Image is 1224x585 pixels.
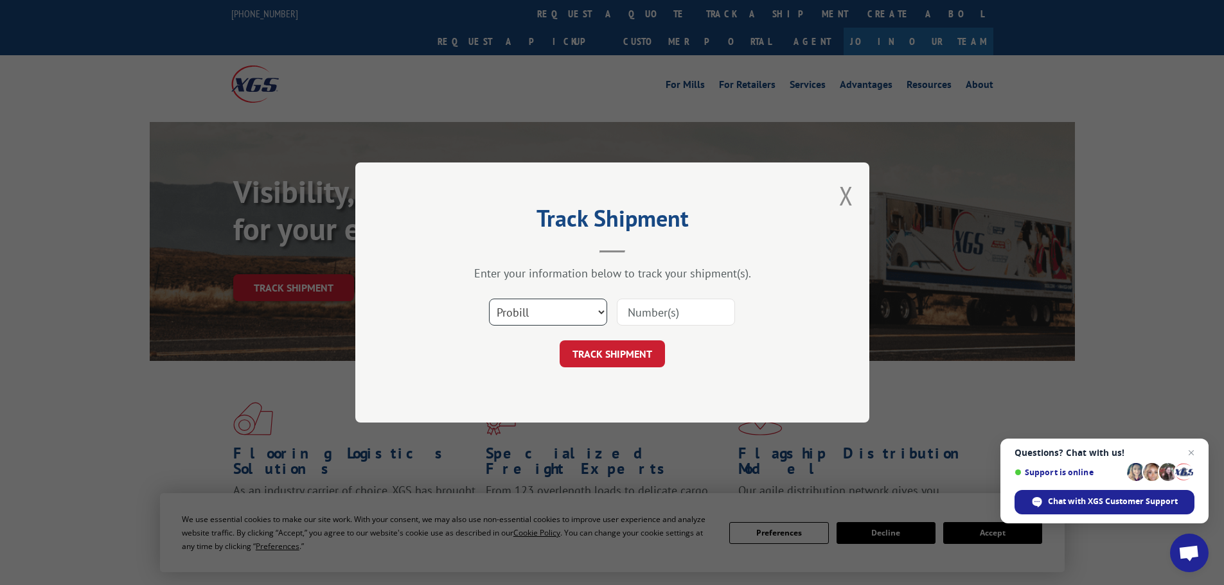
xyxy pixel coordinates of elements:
[839,179,853,213] button: Close modal
[1048,496,1178,507] span: Chat with XGS Customer Support
[1015,448,1194,458] span: Questions? Chat with us!
[560,340,665,367] button: TRACK SHIPMENT
[1015,490,1194,514] div: Chat with XGS Customer Support
[420,209,805,234] h2: Track Shipment
[1015,467,1122,477] span: Support is online
[617,299,735,326] input: Number(s)
[1184,445,1199,460] span: Close chat
[1170,534,1209,572] div: Open chat
[420,266,805,281] div: Enter your information below to track your shipment(s).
